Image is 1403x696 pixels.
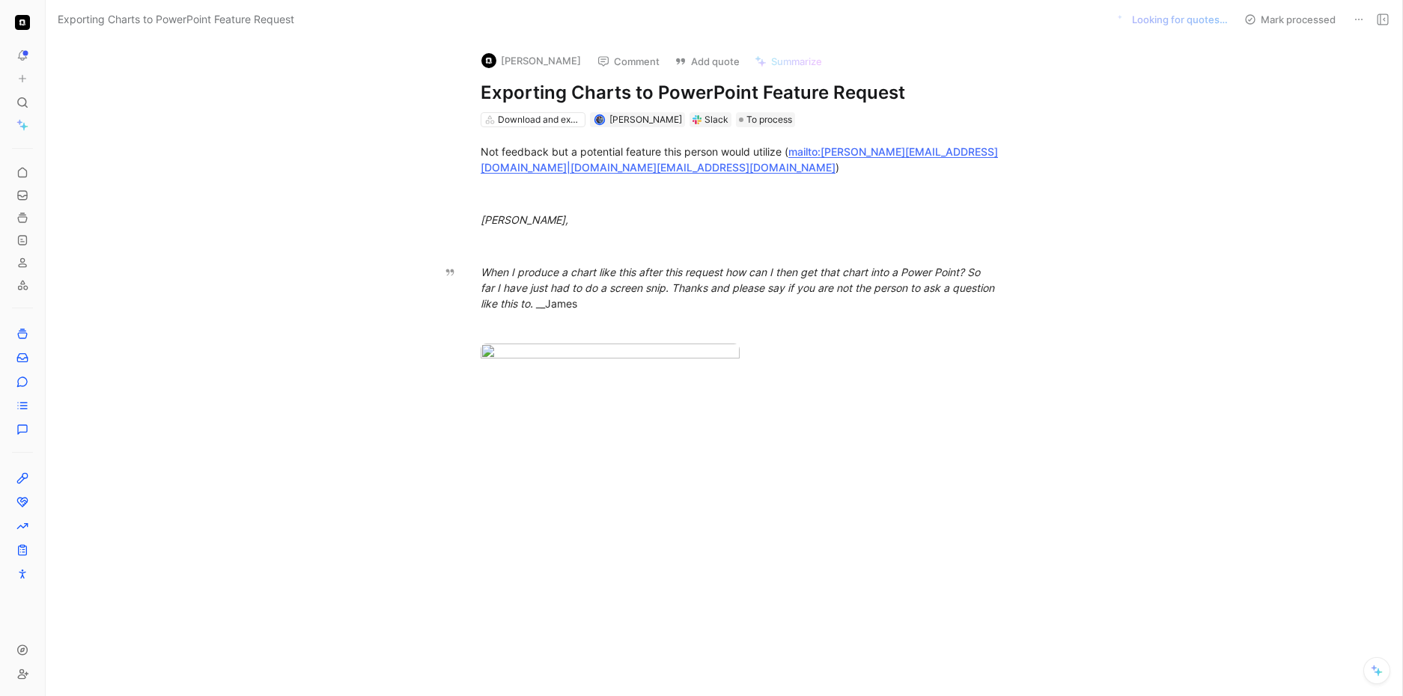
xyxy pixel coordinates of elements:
div: Download and export [498,112,582,127]
span: Exporting Charts to PowerPoint Feature Request [58,10,294,28]
div: Slack [704,112,728,127]
div: _James [481,264,999,311]
em: When I produce a chart like this after this request how can I then get that chart into a Power Po... [481,266,997,310]
em: [PERSON_NAME], [481,213,568,226]
img: Quartr [15,15,30,30]
span: To process [746,112,792,127]
img: logo [481,53,496,68]
h1: Exporting Charts to PowerPoint Feature Request [481,81,999,105]
button: Looking for quotes… [1110,9,1235,30]
img: avatar [595,116,603,124]
button: logo[PERSON_NAME] [475,49,588,72]
button: Comment [591,51,666,72]
img: image.png [481,344,740,364]
button: Summarize [748,51,829,72]
span: [PERSON_NAME] [609,114,682,125]
div: To process [736,112,795,127]
div: Not feedback but a potential feature this person would utilize ( ) [481,144,999,175]
button: Quartr [12,12,33,33]
span: Summarize [771,55,822,68]
button: Add quote [668,51,746,72]
button: Mark processed [1238,9,1342,30]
